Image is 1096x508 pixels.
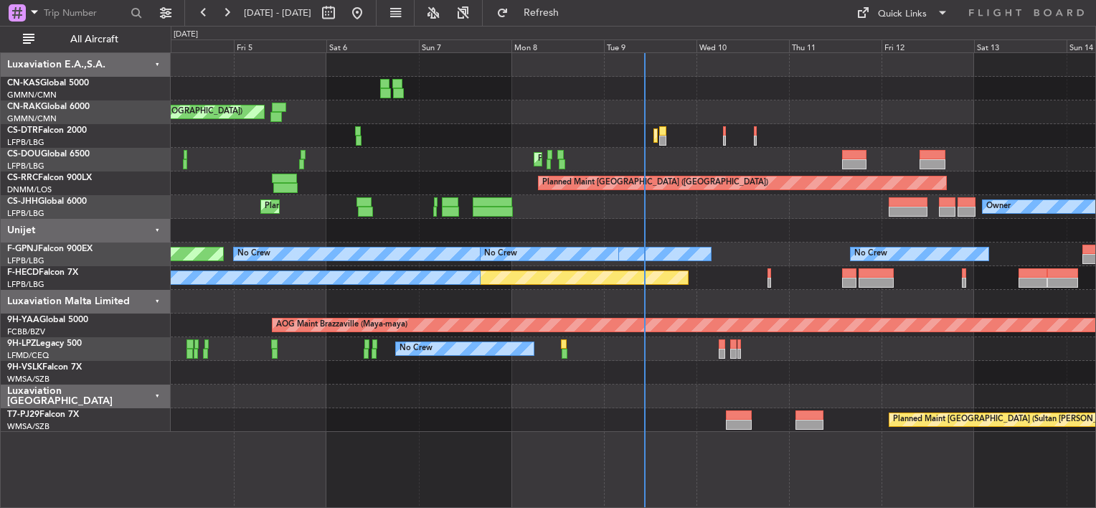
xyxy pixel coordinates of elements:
[7,339,82,348] a: 9H-LPZLegacy 500
[7,316,39,324] span: 9H-YAA
[326,39,419,52] div: Sat 6
[7,316,88,324] a: 9H-YAAGlobal 5000
[7,350,49,361] a: LFMD/CEQ
[7,268,78,277] a: F-HECDFalcon 7X
[7,410,79,419] a: T7-PJ29Falcon 7X
[7,174,92,182] a: CS-RRCFalcon 900LX
[276,314,407,336] div: AOG Maint Brazzaville (Maya-maya)
[7,103,41,111] span: CN-RAK
[7,268,39,277] span: F-HECD
[986,196,1011,217] div: Owner
[878,7,927,22] div: Quick Links
[7,339,36,348] span: 9H-LPZ
[484,243,517,265] div: No Crew
[7,208,44,219] a: LFPB/LBG
[234,39,326,52] div: Fri 5
[789,39,882,52] div: Thu 11
[244,6,311,19] span: [DATE] - [DATE]
[7,374,49,385] a: WMSA/SZB
[511,8,572,18] span: Refresh
[7,79,89,88] a: CN-KASGlobal 5000
[237,243,270,265] div: No Crew
[7,113,57,124] a: GMMN/CMN
[7,150,41,159] span: CS-DOU
[7,363,82,372] a: 9H-VSLKFalcon 7X
[7,126,38,135] span: CS-DTR
[7,79,40,88] span: CN-KAS
[490,1,576,24] button: Refresh
[44,2,126,24] input: Trip Number
[7,197,38,206] span: CS-JHH
[7,326,45,337] a: FCBB/BZV
[7,174,38,182] span: CS-RRC
[7,197,87,206] a: CS-JHHGlobal 6000
[604,39,696,52] div: Tue 9
[141,39,234,52] div: Thu 4
[7,90,57,100] a: GMMN/CMN
[7,161,44,171] a: LFPB/LBG
[696,39,789,52] div: Wed 10
[542,172,768,194] div: Planned Maint [GEOGRAPHIC_DATA] ([GEOGRAPHIC_DATA])
[849,1,955,24] button: Quick Links
[7,363,42,372] span: 9H-VSLK
[538,149,764,170] div: Planned Maint [GEOGRAPHIC_DATA] ([GEOGRAPHIC_DATA])
[7,137,44,148] a: LFPB/LBG
[974,39,1067,52] div: Sat 13
[7,245,93,253] a: F-GPNJFalcon 900EX
[7,150,90,159] a: CS-DOUGlobal 6500
[511,39,604,52] div: Mon 8
[400,338,433,359] div: No Crew
[854,243,887,265] div: No Crew
[7,279,44,290] a: LFPB/LBG
[37,34,151,44] span: All Aircraft
[7,255,44,266] a: LFPB/LBG
[7,126,87,135] a: CS-DTRFalcon 2000
[419,39,511,52] div: Sun 7
[7,421,49,432] a: WMSA/SZB
[174,29,198,41] div: [DATE]
[265,196,491,217] div: Planned Maint [GEOGRAPHIC_DATA] ([GEOGRAPHIC_DATA])
[7,245,38,253] span: F-GPNJ
[7,410,39,419] span: T7-PJ29
[7,103,90,111] a: CN-RAKGlobal 6000
[16,28,156,51] button: All Aircraft
[7,184,52,195] a: DNMM/LOS
[882,39,974,52] div: Fri 12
